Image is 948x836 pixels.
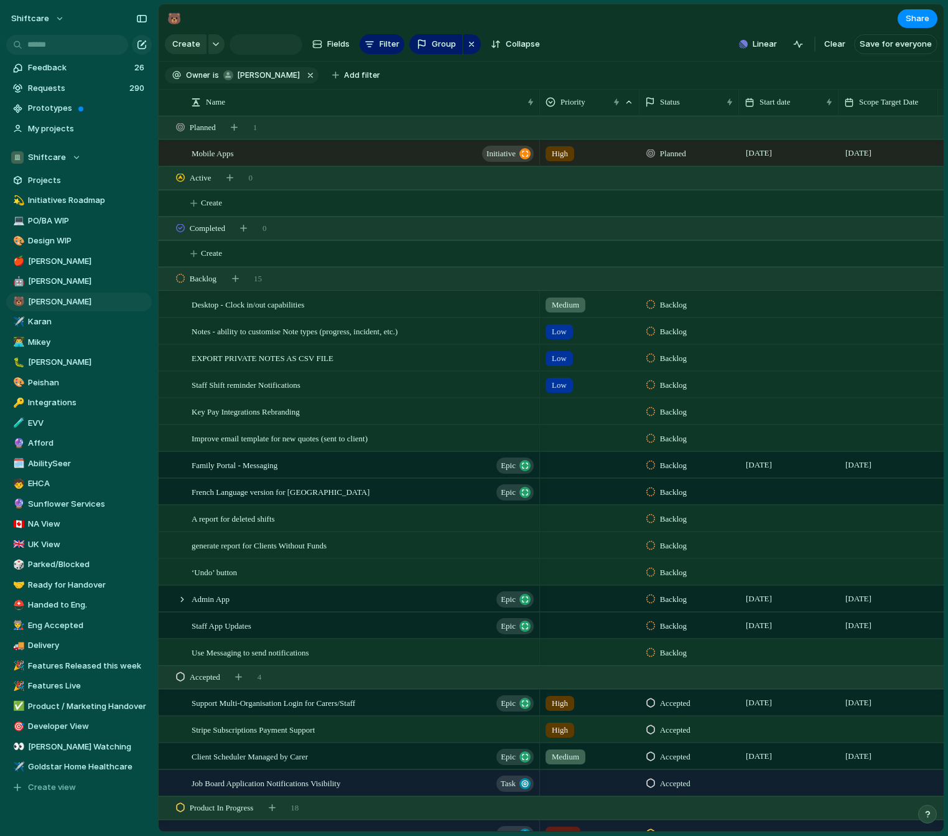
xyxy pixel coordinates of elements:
div: 🤖 [13,275,22,289]
div: 🧒EHCA [6,474,152,493]
span: Active [190,172,211,184]
a: Prototypes [6,99,152,118]
span: Add filter [344,70,380,81]
span: Prototypes [28,102,147,115]
button: 🎯 [11,720,24,733]
span: Staff Shift reminder Notifications [192,377,300,392]
span: Client Scheduler Managed by Carer [192,749,308,763]
span: Parked/Blocked [28,558,147,571]
a: Projects [6,171,152,190]
span: Staff App Updates [192,618,251,632]
a: 🎉Features Released this week [6,657,152,675]
button: 👨‍💻 [11,336,24,349]
span: [PERSON_NAME] [28,275,147,288]
span: Backlog [660,486,687,499]
div: 👨‍🏭 [13,618,22,632]
span: Accepted [660,751,690,763]
span: PO/BA WIP [28,215,147,227]
button: Task [496,776,534,792]
button: 🎨 [11,235,24,247]
span: Accepted [660,697,690,710]
span: Backlog [660,406,687,418]
span: is [213,70,219,81]
span: Handed to Eng. [28,599,147,611]
span: [DATE] [743,591,775,606]
span: [DATE] [743,695,775,710]
button: 🚚 [11,639,24,652]
span: Ready for Handover [28,579,147,591]
div: 💫Initiatives Roadmap [6,191,152,210]
button: Epic [496,591,534,608]
span: Requests [28,82,126,95]
span: [DATE] [842,618,875,633]
span: Priority [560,96,585,108]
button: Linear [734,35,782,54]
span: Backlog [660,513,687,525]
span: Backlog [660,433,687,445]
span: Planned [190,121,216,134]
button: ✈️ [11,316,24,328]
span: shiftcare [11,12,49,25]
span: 0 [263,222,267,235]
span: Low [552,379,567,392]
button: Group [409,34,462,54]
span: Features Released this week [28,660,147,672]
div: 💻PO/BA WIP [6,212,152,230]
span: Backlog [660,299,687,311]
div: 💻 [13,214,22,228]
div: 🇬🇧UK View [6,535,152,554]
a: Feedback26 [6,59,152,77]
span: [DATE] [842,749,875,764]
a: 🎉Features Live [6,677,152,695]
div: 🧒 [13,477,22,491]
span: Owner [186,70,210,81]
div: ✈️ [13,760,22,774]
span: Mikey [28,336,147,349]
span: Completed [190,222,225,235]
div: 👨‍💻 [13,335,22,349]
span: Epic [501,618,516,635]
div: 🇨🇦 [13,517,22,532]
span: generate report for Clients Without Funds [192,538,327,552]
span: Medium [552,751,579,763]
div: 🎲 [13,558,22,572]
span: Planned [660,148,686,160]
button: Fields [307,34,355,54]
button: 🍎 [11,255,24,268]
span: [DATE] [842,458,875,472]
span: 15 [254,273,262,285]
span: 290 [129,82,147,95]
span: Product / Marketing Handover [28,700,147,713]
span: Low [552,352,567,365]
span: Status [660,96,680,108]
a: Requests290 [6,79,152,98]
div: 🐻 [13,294,22,309]
button: 👀 [11,741,24,753]
button: Share [898,9,937,28]
span: High [552,724,568,736]
span: 26 [134,62,147,74]
span: My projects [28,123,147,135]
span: French Language version for [GEOGRAPHIC_DATA] [192,484,369,499]
span: Shiftcare [28,151,66,164]
button: 🧪 [11,417,24,430]
span: initiative [486,145,516,162]
button: ⛑️ [11,599,24,611]
div: 🤝 [13,578,22,592]
span: Backlog [660,647,687,659]
span: [DATE] [743,458,775,472]
button: Create view [6,778,152,797]
span: Goldstar Home Healthcare [28,761,147,773]
div: 🧪 [13,416,22,430]
span: EHCA [28,477,147,490]
button: [PERSON_NAME] [220,68,302,82]
div: 🎨 [13,234,22,248]
button: 🇨🇦 [11,518,24,530]
div: 💫 [13,194,22,208]
span: Mobile Apps [192,146,234,160]
div: ✅Product / Marketing Handover [6,697,152,716]
span: [DATE] [743,146,775,161]
span: Epic [501,484,516,501]
span: Backlog [660,326,687,338]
